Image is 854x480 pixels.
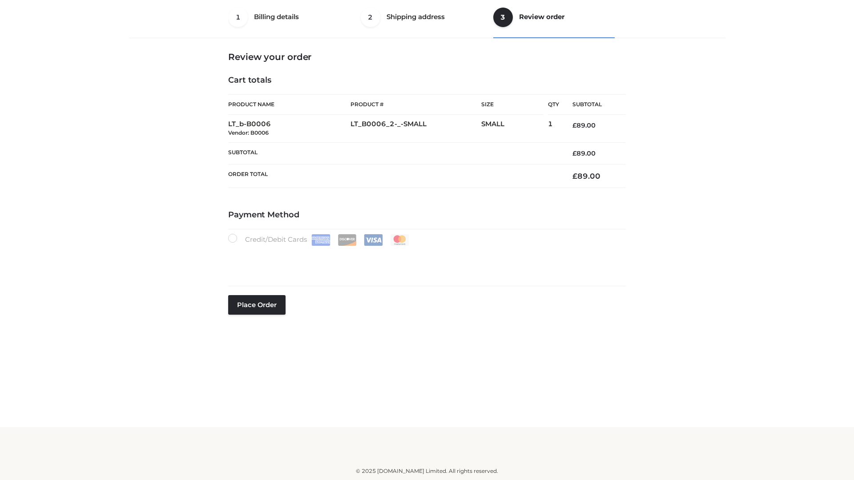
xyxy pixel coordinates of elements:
img: Discover [338,234,357,246]
th: Qty [548,94,559,115]
img: Amex [311,234,330,246]
td: 1 [548,115,559,143]
span: £ [572,172,577,180]
bdi: 89.00 [572,172,600,180]
th: Subtotal [559,95,626,115]
button: Place order [228,295,286,315]
small: Vendor: B0006 [228,129,269,136]
td: LT_b-B0006 [228,115,350,143]
td: SMALL [481,115,548,143]
th: Subtotal [228,142,559,164]
h4: Cart totals [228,76,626,85]
div: © 2025 [DOMAIN_NAME] Limited. All rights reserved. [132,467,722,476]
span: £ [572,149,576,157]
th: Product # [350,94,481,115]
th: Product Name [228,94,350,115]
h3: Review your order [228,52,626,62]
span: £ [572,121,576,129]
label: Credit/Debit Cards [228,234,410,246]
th: Order Total [228,164,559,188]
td: LT_B0006_2-_-SMALL [350,115,481,143]
img: Mastercard [390,234,409,246]
iframe: Secure payment input frame [226,244,624,276]
h4: Payment Method [228,210,626,220]
bdi: 89.00 [572,121,596,129]
bdi: 89.00 [572,149,596,157]
img: Visa [364,234,383,246]
th: Size [481,95,544,115]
